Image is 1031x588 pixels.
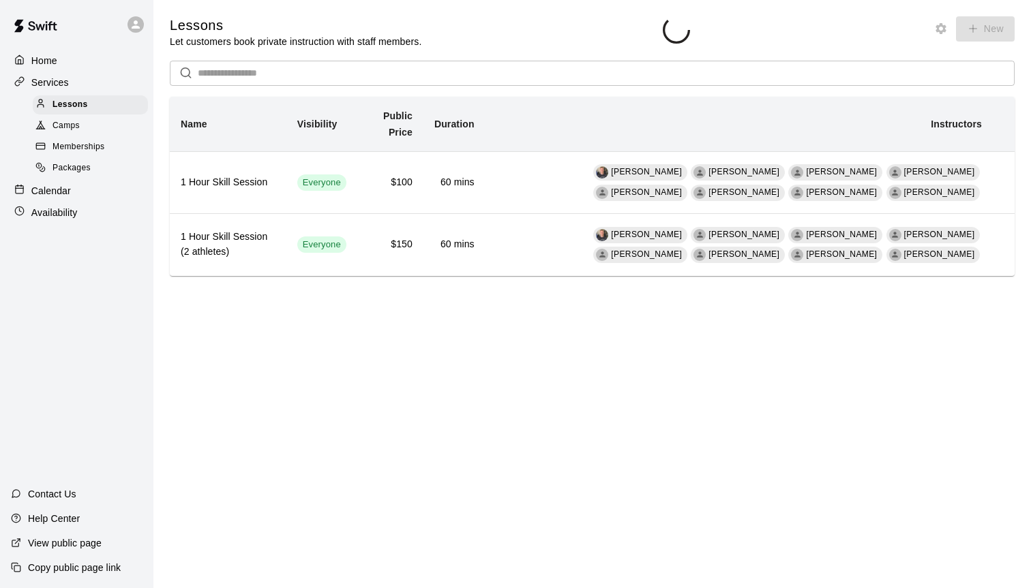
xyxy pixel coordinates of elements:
[434,119,475,129] b: Duration
[31,76,69,89] p: Services
[904,167,975,176] span: [PERSON_NAME]
[11,202,143,223] a: Availability
[28,561,121,574] p: Copy public page link
[708,249,779,259] span: [PERSON_NAME]
[33,115,153,136] a: Camps
[889,249,901,261] div: Alex Perlman
[170,35,421,48] p: Let customers book private instruction with staff members.
[31,206,78,219] p: Availability
[708,187,779,197] span: [PERSON_NAME]
[31,54,57,67] p: Home
[693,229,706,241] div: Michael Nunes
[53,98,88,112] span: Lessons
[931,119,982,129] b: Instructors
[28,487,76,501] p: Contact Us
[53,140,104,154] span: Memberships
[806,167,877,176] span: [PERSON_NAME]
[33,137,153,158] a: Memberships
[596,166,608,179] img: Logan Garvin
[791,166,803,179] div: Nate Christensen
[28,512,80,525] p: Help Center
[693,187,706,199] div: Cassidy Schutz
[11,72,143,93] a: Services
[806,230,877,239] span: [PERSON_NAME]
[693,249,706,261] div: Cassidy Schutz
[708,230,779,239] span: [PERSON_NAME]
[791,229,803,241] div: Nate Christensen
[53,161,91,175] span: Packages
[889,187,901,199] div: Alex Perlman
[28,536,102,550] p: View public page
[181,230,275,260] h6: 1 Hour Skill Session (2 athletes)
[889,166,901,179] div: Erin Mathias
[791,249,803,261] div: Kai Robinson
[170,97,1015,276] table: simple table
[33,117,148,136] div: Camps
[708,167,779,176] span: [PERSON_NAME]
[889,229,901,241] div: Erin Mathias
[368,175,413,190] h6: $100
[297,174,346,191] div: This service is visible to all of your customers
[181,119,207,129] b: Name
[596,187,608,199] div: Joe Wells
[693,166,706,179] div: Michael Nunes
[806,187,877,197] span: [PERSON_NAME]
[611,167,682,176] span: [PERSON_NAME]
[611,230,682,239] span: [PERSON_NAME]
[791,187,803,199] div: Kai Robinson
[434,237,475,252] h6: 60 mins
[596,229,608,241] img: Logan Garvin
[611,249,682,259] span: [PERSON_NAME]
[297,176,346,189] span: Everyone
[951,22,1015,33] span: You don't have permission to add lessons
[33,158,153,179] a: Packages
[383,110,413,138] b: Public Price
[611,187,682,197] span: [PERSON_NAME]
[806,249,877,259] span: [PERSON_NAME]
[33,95,148,114] div: Lessons
[596,249,608,261] div: Joe Wells
[368,237,413,252] h6: $150
[434,175,475,190] h6: 60 mins
[297,238,346,251] span: Everyone
[904,249,975,259] span: [PERSON_NAME]
[31,184,71,198] p: Calendar
[33,138,148,157] div: Memberships
[33,94,153,115] a: Lessons
[170,16,421,35] h5: Lessons
[33,159,148,178] div: Packages
[53,119,80,133] span: Camps
[297,236,346,253] div: This service is visible to all of your customers
[297,119,338,129] b: Visibility
[904,187,975,197] span: [PERSON_NAME]
[181,175,275,190] h6: 1 Hour Skill Session
[11,50,143,71] a: Home
[904,230,975,239] span: [PERSON_NAME]
[11,181,143,201] a: Calendar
